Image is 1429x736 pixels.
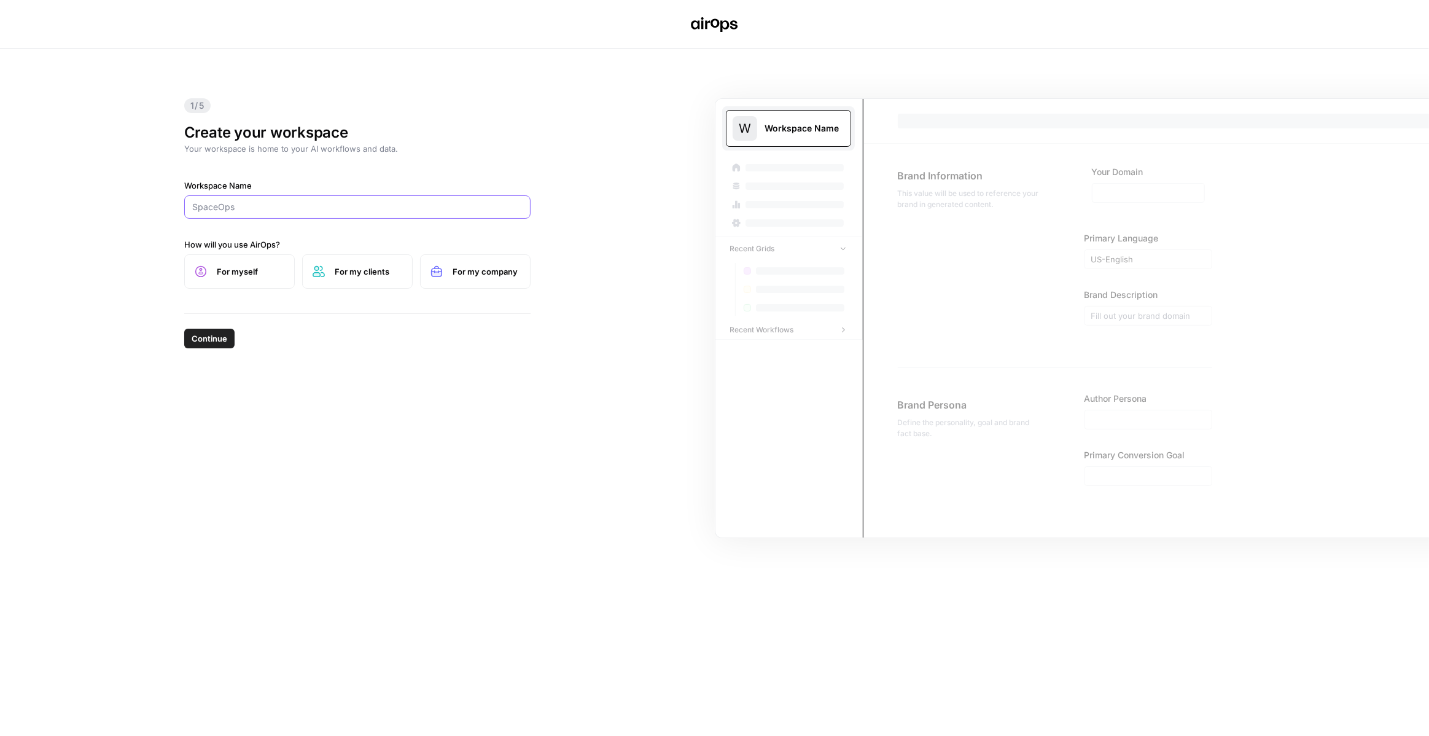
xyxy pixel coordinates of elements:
[192,201,523,213] input: SpaceOps
[184,143,531,155] p: Your workspace is home to your AI workflows and data.
[184,98,211,113] span: 1/5
[184,238,531,251] label: How will you use AirOps?
[453,265,520,278] span: For my company
[184,329,235,348] button: Continue
[739,120,751,137] span: W
[335,265,402,278] span: For my clients
[184,179,531,192] label: Workspace Name
[184,123,531,143] h1: Create your workspace
[217,265,284,278] span: For myself
[192,332,227,345] span: Continue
